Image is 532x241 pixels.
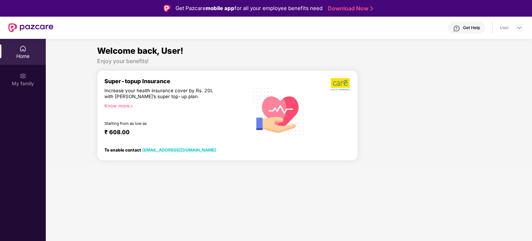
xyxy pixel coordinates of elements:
[104,88,218,100] div: Increase your health insurance cover by Rs. 20L with [PERSON_NAME]’s super top-up plan.
[328,5,371,12] a: Download Now
[97,58,481,65] div: Enjoy your benefits!
[463,25,480,31] div: Get Help
[453,25,460,32] img: svg+xml;base64,PHN2ZyBpZD0iSGVscC0zMngzMiIgeG1sbnM9Imh0dHA6Ly93d3cudzMub3JnLzIwMDAvc3ZnIiB3aWR0aD...
[104,147,216,152] div: To enable contact
[104,103,244,108] div: Know more
[206,5,234,11] strong: mobile app
[8,23,53,32] img: New Pazcare Logo
[19,45,26,52] img: svg+xml;base64,PHN2ZyBpZD0iSG9tZSIgeG1sbnM9Imh0dHA6Ly93d3cudzMub3JnLzIwMDAvc3ZnIiB3aWR0aD0iMjAiIG...
[97,46,183,56] span: Welcome back, User!
[142,147,216,153] a: [EMAIL_ADDRESS][DOMAIN_NAME]
[130,104,134,108] span: right
[500,25,509,31] div: User
[104,121,218,126] div: Starting from as low as
[331,78,351,91] img: b5dec4f62d2307b9de63beb79f102df3.png
[19,72,26,79] img: svg+xml;base64,PHN2ZyB3aWR0aD0iMjAiIGhlaWdodD0iMjAiIHZpZXdCb3g9IjAgMCAyMCAyMCIgZmlsbD0ibm9uZSIgeG...
[104,129,241,137] div: ₹ 608.00
[517,25,522,31] img: svg+xml;base64,PHN2ZyBpZD0iRHJvcGRvd24tMzJ4MzIiIHhtbG5zPSJodHRwOi8vd3d3LnczLm9yZy8yMDAwL3N2ZyIgd2...
[164,5,171,12] img: Logo
[104,78,248,85] div: Super-topup Insurance
[370,5,373,12] img: Stroke
[175,4,323,12] div: Get Pazcare for all your employee benefits need
[248,79,310,142] img: svg+xml;base64,PHN2ZyB4bWxucz0iaHR0cDovL3d3dy53My5vcmcvMjAwMC9zdmciIHhtbG5zOnhsaW5rPSJodHRwOi8vd3...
